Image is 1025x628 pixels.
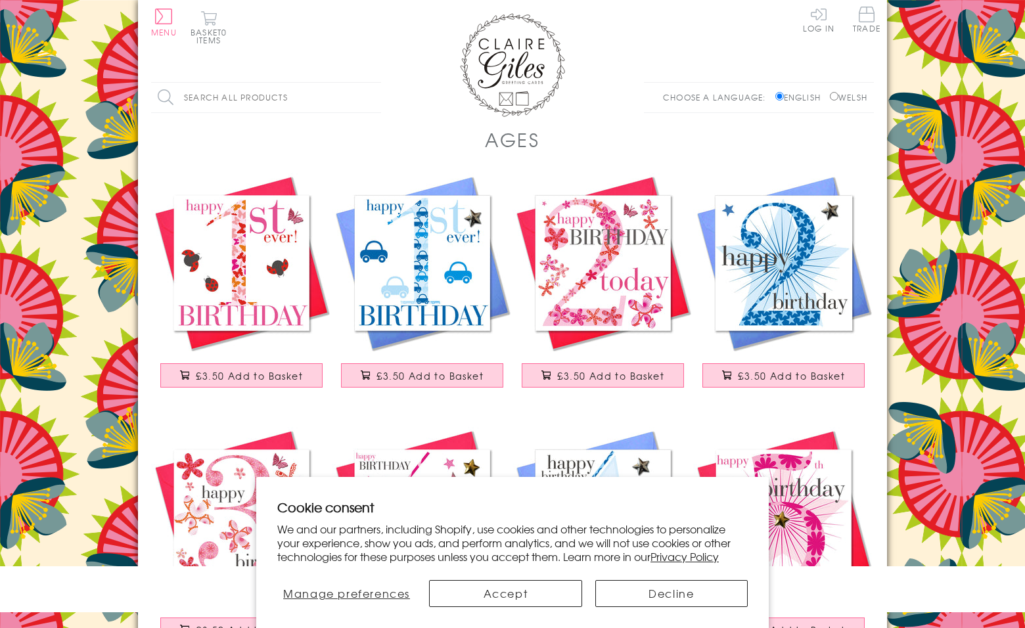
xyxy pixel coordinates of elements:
[341,363,504,388] button: £3.50 Add to Basket
[376,369,484,382] span: £3.50 Add to Basket
[332,427,512,608] img: Birthday Card, Age 4 Girl, Pink, Embellished with a padded star
[522,363,685,388] button: £3.50 Add to Basket
[512,427,693,608] img: Birthday Card, Age 4 Boy Blue, Embellished with a padded star
[196,26,227,46] span: 0 items
[702,363,865,388] button: £3.50 Add to Basket
[803,7,834,32] a: Log In
[693,427,874,608] img: Birthday Card, Age 5 Girl, Happy 5th Birthday, Embellished with a padded star
[595,580,748,607] button: Decline
[853,7,880,35] a: Trade
[693,173,874,401] a: Birthday Card, Boy Blue, Happy 2nd Birthday, Embellished with a padded star £3.50 Add to Basket
[277,498,748,516] h2: Cookie consent
[151,173,332,353] img: Birthday Card, Age 1 Girl Pink 1st Birthday, Embellished with a fabric butterfly
[191,11,227,44] button: Basket0 items
[368,83,381,112] input: Search
[277,522,748,563] p: We and our partners, including Shopify, use cookies and other technologies to personalize your ex...
[557,369,664,382] span: £3.50 Add to Basket
[151,83,381,112] input: Search all products
[429,580,581,607] button: Accept
[151,26,177,38] span: Menu
[663,91,773,103] p: Choose a language:
[775,91,827,103] label: English
[196,369,303,382] span: £3.50 Add to Basket
[693,173,874,353] img: Birthday Card, Boy Blue, Happy 2nd Birthday, Embellished with a padded star
[151,173,332,401] a: Birthday Card, Age 1 Girl Pink 1st Birthday, Embellished with a fabric butterfly £3.50 Add to Basket
[830,92,838,101] input: Welsh
[332,173,512,401] a: Birthday Card, Age 1 Blue Boy, 1st Birthday, Embellished with a padded star £3.50 Add to Basket
[151,427,332,608] img: Birthday Card, Age 3 Girl Pink, Embellished with a fabric butterfly
[853,7,880,32] span: Trade
[775,92,784,101] input: English
[283,585,410,601] span: Manage preferences
[650,549,719,564] a: Privacy Policy
[512,173,693,401] a: Birthday Card, Age 2 Girl Pink 2nd Birthday, Embellished with a fabric butterfly £3.50 Add to Basket
[277,580,416,607] button: Manage preferences
[830,91,867,103] label: Welsh
[738,369,845,382] span: £3.50 Add to Basket
[512,173,693,353] img: Birthday Card, Age 2 Girl Pink 2nd Birthday, Embellished with a fabric butterfly
[151,9,177,36] button: Menu
[460,13,565,117] img: Claire Giles Greetings Cards
[160,363,323,388] button: £3.50 Add to Basket
[485,126,540,153] h1: AGES
[332,173,512,353] img: Birthday Card, Age 1 Blue Boy, 1st Birthday, Embellished with a padded star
